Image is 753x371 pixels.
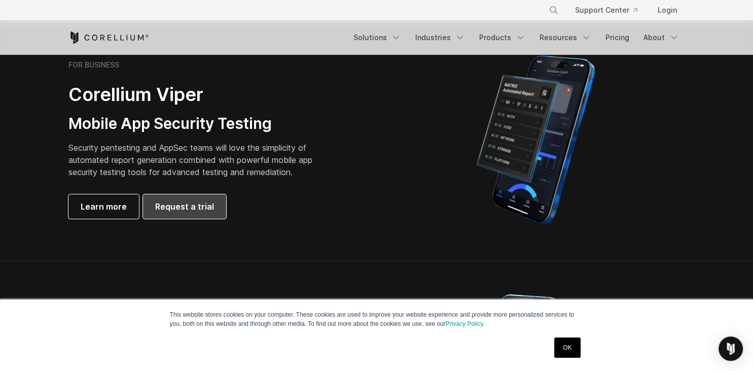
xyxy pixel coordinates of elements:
[567,1,646,19] a: Support Center
[81,200,127,213] span: Learn more
[170,310,584,328] p: This website stores cookies on your computer. These cookies are used to improve your website expe...
[545,1,563,19] button: Search
[68,31,149,44] a: Corellium Home
[459,51,612,228] img: Corellium MATRIX automated report on iPhone showing app vulnerability test results across securit...
[68,83,328,106] h2: Corellium Viper
[637,28,685,47] a: About
[143,194,226,219] a: Request a trial
[533,28,597,47] a: Resources
[650,1,685,19] a: Login
[155,200,214,213] span: Request a trial
[599,28,635,47] a: Pricing
[68,194,139,219] a: Learn more
[473,28,531,47] a: Products
[68,142,328,178] p: Security pentesting and AppSec teams will love the simplicity of automated report generation comb...
[68,60,119,70] h6: FOR BUSINESS
[446,320,485,327] a: Privacy Policy.
[719,336,743,361] div: Open Intercom Messenger
[536,1,685,19] div: Navigation Menu
[409,28,471,47] a: Industries
[554,338,580,358] a: OK
[68,114,328,133] h3: Mobile App Security Testing
[347,28,407,47] a: Solutions
[347,28,685,47] div: Navigation Menu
